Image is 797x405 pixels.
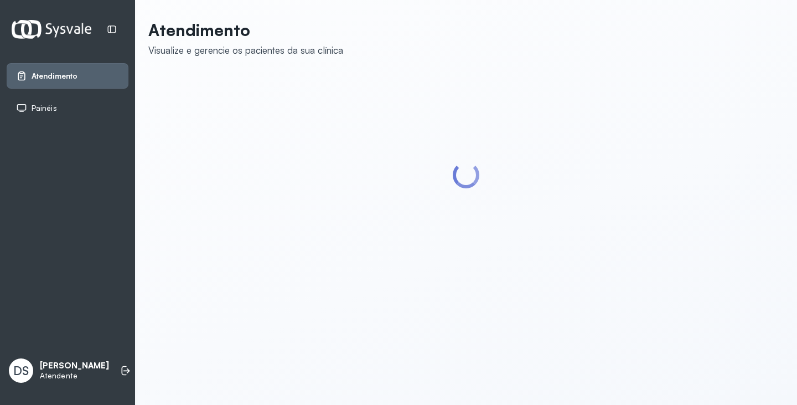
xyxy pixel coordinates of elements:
span: Painéis [32,104,57,113]
div: Visualize e gerencie os pacientes da sua clínica [148,44,343,56]
span: Atendimento [32,71,77,81]
p: Atendente [40,371,109,381]
p: [PERSON_NAME] [40,361,109,371]
a: Atendimento [16,70,119,81]
p: Atendimento [148,20,343,40]
img: Logotipo do estabelecimento [12,20,91,38]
